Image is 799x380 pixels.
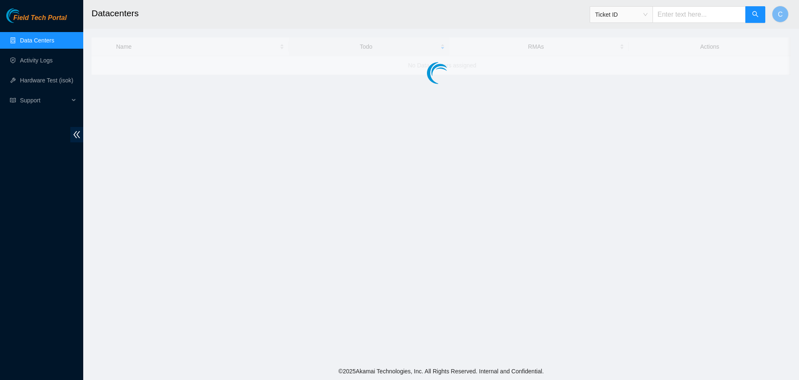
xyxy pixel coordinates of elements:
a: Hardware Test (isok) [20,77,73,84]
span: Field Tech Portal [13,14,67,22]
span: Ticket ID [595,8,648,21]
span: C [778,9,783,20]
span: read [10,97,16,103]
a: Akamai TechnologiesField Tech Portal [6,15,67,26]
a: Data Centers [20,37,54,44]
input: Enter text here... [653,6,746,23]
a: Activity Logs [20,57,53,64]
button: C [772,6,789,22]
img: Akamai Technologies [6,8,42,23]
footer: © 2025 Akamai Technologies, Inc. All Rights Reserved. Internal and Confidential. [83,363,799,380]
button: search [745,6,765,23]
span: Support [20,92,69,109]
span: search [752,11,759,19]
span: double-left [70,127,83,142]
